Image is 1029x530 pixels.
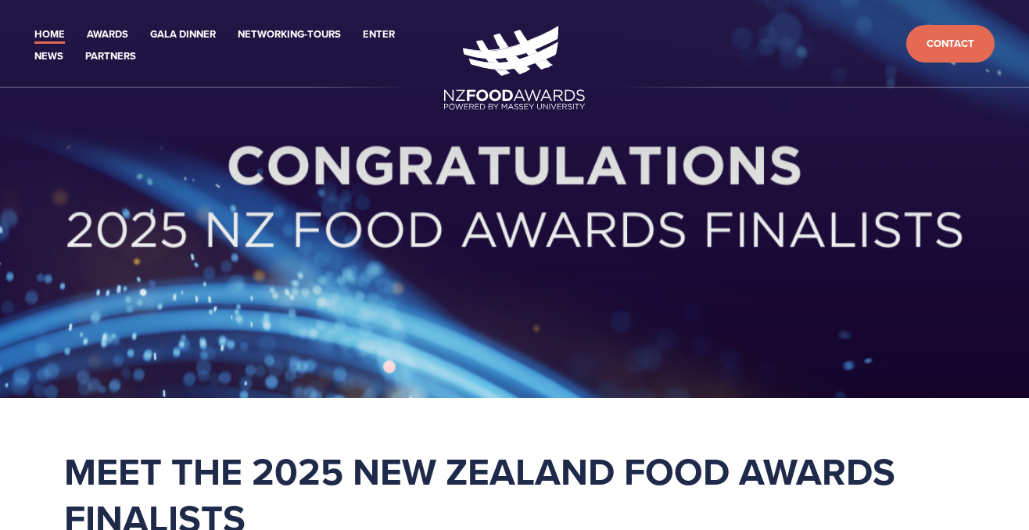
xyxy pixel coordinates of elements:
a: Contact [906,25,995,63]
a: News [34,48,63,66]
a: Enter [363,26,395,44]
a: Networking-Tours [238,26,341,44]
a: Home [34,26,65,44]
a: Partners [85,48,136,66]
a: Awards [87,26,128,44]
a: Gala Dinner [150,26,216,44]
